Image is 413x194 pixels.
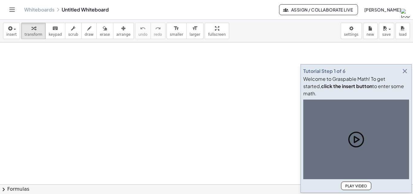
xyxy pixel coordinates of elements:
span: draw [85,32,94,37]
i: redo [155,25,161,32]
button: settings [341,23,362,39]
button: Play Video [341,182,371,190]
button: arrange [113,23,134,39]
div: Tutorial Step 1 of 6 [303,67,346,75]
button: format_sizelarger [186,23,203,39]
span: Assign / Collaborate Live [284,7,353,12]
button: draw [81,23,97,39]
button: Assign / Collaborate Live [279,4,358,15]
button: undoundo [135,23,151,39]
span: new [366,32,374,37]
span: settings [344,32,359,37]
span: transform [24,32,42,37]
button: transform [21,23,46,39]
a: Whiteboards [24,7,54,13]
b: click the insert button [321,83,372,89]
button: load [395,23,410,39]
span: insert [6,32,17,37]
span: erase [100,32,110,37]
span: load [399,32,407,37]
span: larger [190,32,200,37]
button: fullscreen [205,23,229,39]
button: scrub [65,23,82,39]
span: smaller [170,32,183,37]
button: Toggle navigation [7,5,17,15]
span: fullscreen [208,32,226,37]
span: save [382,32,391,37]
span: redo [154,32,162,37]
button: new [363,23,378,39]
span: undo [138,32,148,37]
i: keyboard [52,25,58,32]
span: Play Video [345,184,367,188]
button: redoredo [151,23,165,39]
button: format_sizesmaller [167,23,187,39]
span: keypad [49,32,62,37]
div: Welcome to Graspable Math! To get started, to enter some math. [303,75,409,97]
button: insert [3,23,20,39]
button: [PERSON_NAME] [359,4,406,15]
span: arrange [116,32,131,37]
button: save [379,23,394,39]
button: erase [96,23,113,39]
i: format_size [174,25,179,32]
span: scrub [68,32,78,37]
i: undo [140,25,146,32]
i: format_size [192,25,198,32]
button: keyboardkeypad [45,23,65,39]
span: [PERSON_NAME] [364,7,401,12]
